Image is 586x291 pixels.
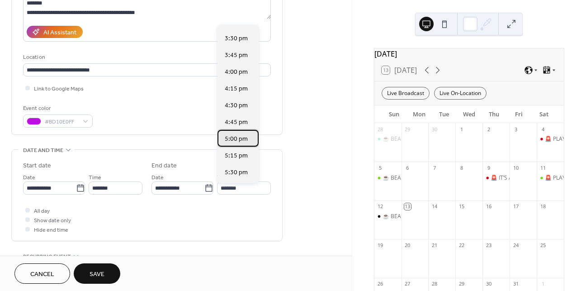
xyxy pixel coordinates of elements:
[539,242,546,248] div: 25
[23,252,71,262] span: Recurring event
[431,242,438,248] div: 21
[34,84,84,94] span: Link to Google Maps
[23,104,91,113] div: Event color
[431,164,438,171] div: 7
[406,105,431,124] div: Mon
[457,105,482,124] div: Wed
[225,151,248,161] span: 5:15 pm
[377,164,384,171] div: 5
[431,126,438,133] div: 30
[34,216,71,225] span: Show date only
[491,174,543,182] div: 🚨 IT’S A JAZZ THING
[374,174,402,182] div: ☕ BEANS & BEATS Sunday [CLASSIC Rock & Blues Sunday]
[512,281,519,287] div: 31
[45,117,78,127] span: #BD10E0FF
[404,281,411,287] div: 27
[383,213,451,220] div: ☕ BEANS & BEATS [DATE]
[377,281,384,287] div: 26
[537,135,564,143] div: 🚨 PLAY music DRINK wine [ACID Jazz Saturday]
[377,203,384,210] div: 12
[485,164,492,171] div: 9
[23,173,35,182] span: Date
[539,281,546,287] div: 1
[506,105,531,124] div: Fri
[431,105,456,124] div: Tue
[485,242,492,248] div: 23
[34,206,50,216] span: All day
[225,118,248,127] span: 4:45 pm
[404,203,411,210] div: 13
[434,87,487,100] div: Live On-Location
[431,281,438,287] div: 28
[374,213,402,220] div: ☕ BEANS & BEATS Sunday
[377,242,384,248] div: 19
[89,173,101,182] span: Time
[458,203,465,210] div: 15
[225,34,248,43] span: 3:30 pm
[539,126,546,133] div: 4
[383,135,451,143] div: ☕ BEANS & BEATS [DATE]
[225,168,248,177] span: 5:30 pm
[404,126,411,133] div: 29
[27,26,83,38] button: AI Assistant
[458,242,465,248] div: 22
[374,135,402,143] div: ☕ BEANS & BEATS Sunday
[43,28,76,38] div: AI Assistant
[383,174,530,182] div: ☕ BEANS & BEATS [DATE] [CLASSIC Rock & Blues [DATE]]
[512,203,519,210] div: 17
[23,52,269,62] div: Location
[151,173,164,182] span: Date
[382,87,430,100] div: Live Broadcast
[23,146,63,155] span: Date and time
[458,164,465,171] div: 8
[458,126,465,133] div: 1
[482,174,510,182] div: 🚨 IT’S A JAZZ THING
[382,105,406,124] div: Sun
[539,203,546,210] div: 18
[225,134,248,144] span: 5:00 pm
[512,126,519,133] div: 3
[532,105,557,124] div: Sat
[225,51,248,60] span: 3:45 pm
[374,48,564,59] div: [DATE]
[537,174,564,182] div: 🚨 PLAY music DRINK wine
[404,242,411,248] div: 20
[74,263,120,284] button: Save
[482,105,506,124] div: Thu
[512,242,519,248] div: 24
[458,281,465,287] div: 29
[225,101,248,110] span: 4:30 pm
[34,225,68,235] span: Hide end time
[14,263,70,284] button: Cancel
[23,161,51,171] div: Start date
[225,67,248,77] span: 4:00 pm
[217,173,230,182] span: Time
[431,203,438,210] div: 14
[485,126,492,133] div: 2
[377,126,384,133] div: 28
[485,281,492,287] div: 30
[30,270,54,279] span: Cancel
[90,270,104,279] span: Save
[512,164,519,171] div: 10
[151,161,177,171] div: End date
[404,164,411,171] div: 6
[225,84,248,94] span: 4:15 pm
[539,164,546,171] div: 11
[485,203,492,210] div: 16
